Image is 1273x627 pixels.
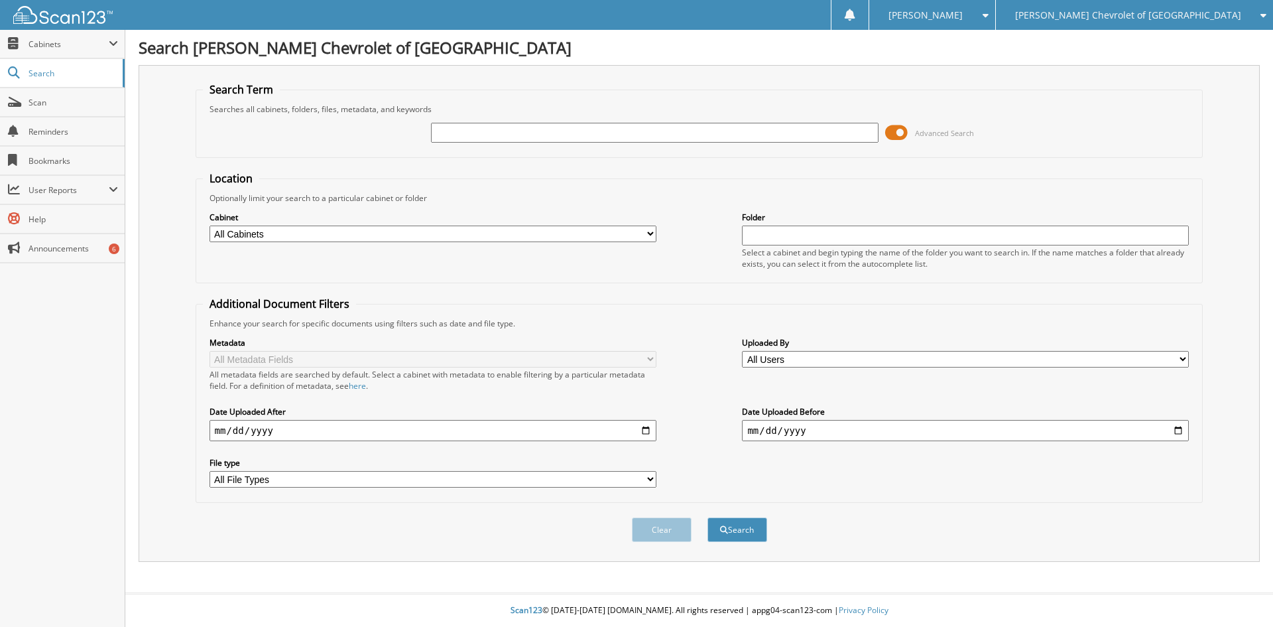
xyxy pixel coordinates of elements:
iframe: Chat Widget [1207,563,1273,627]
div: Optionally limit your search to a particular cabinet or folder [203,192,1196,204]
div: © [DATE]-[DATE] [DOMAIN_NAME]. All rights reserved | appg04-scan123-com | [125,594,1273,627]
input: end [742,420,1189,441]
legend: Search Term [203,82,280,97]
span: Advanced Search [915,128,974,138]
img: scan123-logo-white.svg [13,6,113,24]
span: [PERSON_NAME] [888,11,963,19]
label: Uploaded By [742,337,1189,348]
div: 6 [109,244,119,254]
a: Privacy Policy [839,604,888,616]
button: Clear [632,518,692,542]
div: Select a cabinet and begin typing the name of the folder you want to search in. If the name match... [742,247,1189,269]
span: Search [29,68,116,79]
label: Folder [742,212,1189,223]
span: Reminders [29,126,118,137]
span: [PERSON_NAME] Chevrolet of [GEOGRAPHIC_DATA] [1015,11,1241,19]
legend: Additional Document Filters [203,297,356,311]
span: Scan123 [511,604,542,616]
div: Enhance your search for specific documents using filters such as date and file type. [203,318,1196,329]
span: User Reports [29,184,109,196]
div: Searches all cabinets, folders, files, metadata, and keywords [203,104,1196,115]
button: Search [707,518,767,542]
span: Cabinets [29,38,109,50]
input: start [210,420,656,441]
span: Bookmarks [29,155,118,167]
label: Date Uploaded Before [742,406,1189,417]
label: Cabinet [210,212,656,223]
div: All metadata fields are searched by default. Select a cabinet with metadata to enable filtering b... [210,369,656,391]
span: Scan [29,97,118,108]
label: Date Uploaded After [210,406,656,417]
span: Announcements [29,243,118,254]
label: File type [210,457,656,468]
a: here [349,380,366,391]
span: Help [29,214,118,225]
legend: Location [203,171,259,186]
label: Metadata [210,337,656,348]
h1: Search [PERSON_NAME] Chevrolet of [GEOGRAPHIC_DATA] [139,36,1260,58]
